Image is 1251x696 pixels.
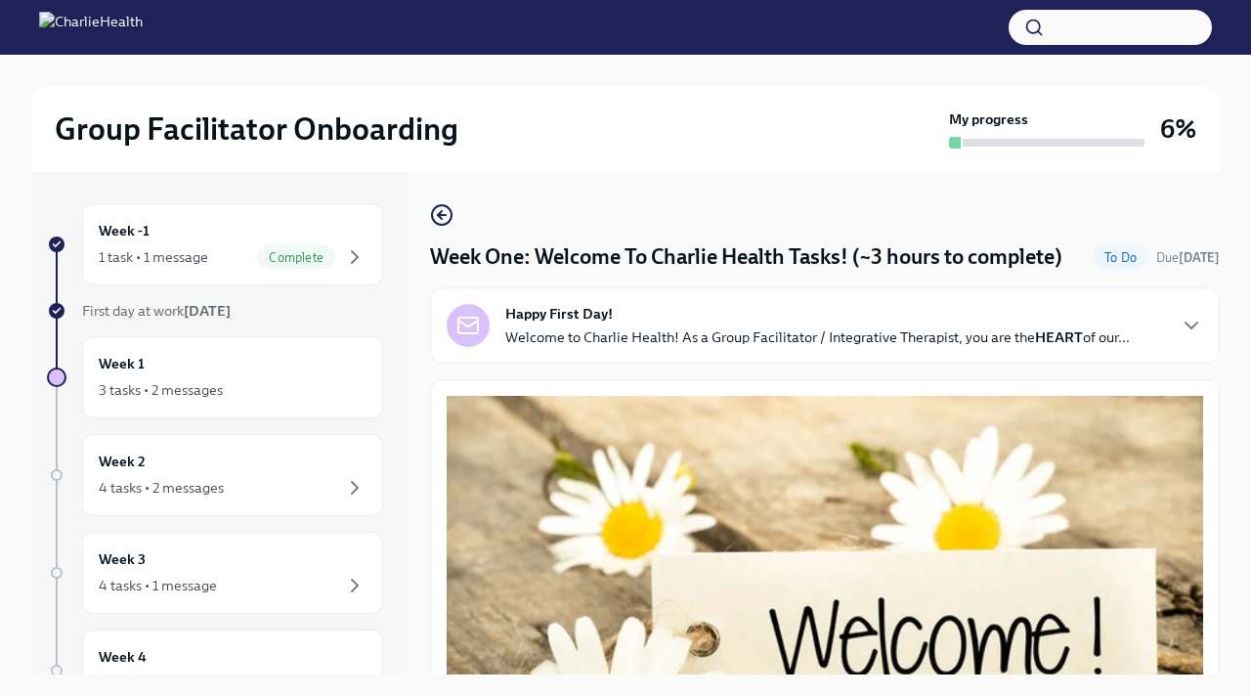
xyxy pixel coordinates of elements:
div: 1 task • 1 message [99,247,208,267]
h6: Week 4 [99,646,147,668]
div: 4 tasks • 2 messages [99,478,224,498]
a: First day at work[DATE] [47,301,383,321]
h6: Week 3 [99,548,146,570]
a: Week 24 tasks • 2 messages [47,434,383,516]
a: Week -11 task • 1 messageComplete [47,203,383,285]
strong: [DATE] [184,302,231,320]
h6: Week 2 [99,451,146,472]
span: October 13th, 2025 09:00 [1156,248,1220,267]
strong: Happy First Day! [505,304,613,324]
a: Week 34 tasks • 1 message [47,532,383,614]
h6: Week 1 [99,353,145,374]
div: 4 tasks • 1 message [99,576,217,595]
img: CharlieHealth [39,12,143,43]
h6: Week -1 [99,220,150,241]
h3: 6% [1160,111,1196,147]
strong: My progress [949,109,1028,129]
strong: [DATE] [1179,250,1220,265]
a: Week 13 tasks • 2 messages [47,336,383,418]
p: Welcome to Charlie Health! As a Group Facilitator / Integrative Therapist, you are the of our... [505,327,1130,347]
h2: Group Facilitator Onboarding [55,109,458,149]
div: 1 task [99,674,133,693]
strong: HEART [1035,328,1083,346]
span: Complete [257,250,335,265]
span: To Do [1093,250,1148,265]
span: First day at work [82,302,231,320]
span: Due [1156,250,1220,265]
h4: Week One: Welcome To Charlie Health Tasks! (~3 hours to complete) [430,242,1062,272]
div: 3 tasks • 2 messages [99,380,223,400]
